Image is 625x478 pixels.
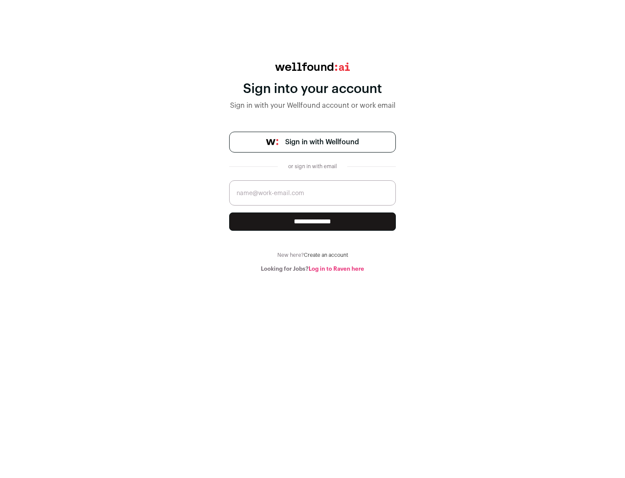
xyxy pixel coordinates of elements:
[275,63,350,71] img: wellfound:ai
[229,180,396,206] input: name@work-email.com
[229,266,396,272] div: Looking for Jobs?
[229,252,396,259] div: New here?
[266,139,278,145] img: wellfound-symbol-flush-black-fb3c872781a75f747ccb3a119075da62bfe97bd399995f84a933054e44a575c4.png
[309,266,364,272] a: Log in to Raven here
[285,137,359,147] span: Sign in with Wellfound
[229,81,396,97] div: Sign into your account
[304,252,348,258] a: Create an account
[229,132,396,153] a: Sign in with Wellfound
[285,163,340,170] div: or sign in with email
[229,100,396,111] div: Sign in with your Wellfound account or work email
